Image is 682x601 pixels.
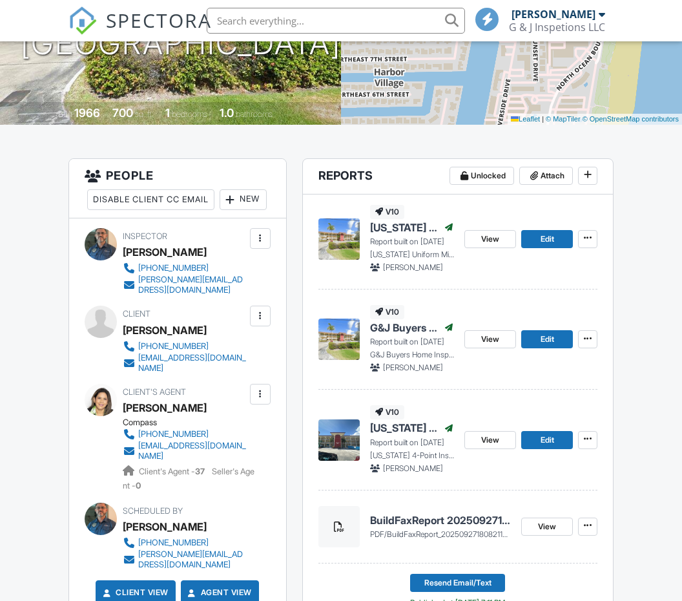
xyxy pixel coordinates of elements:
[185,586,252,599] a: Agent View
[123,549,247,570] a: [PERSON_NAME][EMAIL_ADDRESS][DOMAIN_NAME]
[100,586,169,599] a: Client View
[87,189,214,210] div: Disable Client CC Email
[138,341,209,352] div: [PHONE_NUMBER]
[165,106,170,120] div: 1
[68,17,212,45] a: SPECTORA
[138,275,247,295] div: [PERSON_NAME][EMAIL_ADDRESS][DOMAIN_NAME]
[106,6,212,34] span: SPECTORA
[138,549,247,570] div: [PERSON_NAME][EMAIL_ADDRESS][DOMAIN_NAME]
[68,6,97,35] img: The Best Home Inspection Software - Spectora
[123,536,247,549] a: [PHONE_NUMBER]
[123,242,207,262] div: [PERSON_NAME]
[123,428,247,441] a: [PHONE_NUMBER]
[542,115,544,123] span: |
[195,467,205,476] strong: 37
[509,21,605,34] div: G & J Inspetions LLC
[138,441,247,461] div: [EMAIL_ADDRESS][DOMAIN_NAME]
[138,353,247,374] div: [EMAIL_ADDRESS][DOMAIN_NAME]
[123,506,183,516] span: Scheduled By
[546,115,581,123] a: © MapTiler
[583,115,679,123] a: © OpenStreetMap contributors
[69,159,286,218] h3: People
[138,263,209,273] div: [PHONE_NUMBER]
[112,106,133,120] div: 700
[511,115,540,123] a: Leaflet
[220,106,234,120] div: 1.0
[123,231,167,241] span: Inspector
[58,109,72,119] span: Built
[139,467,207,476] span: Client's Agent -
[123,441,247,461] a: [EMAIL_ADDRESS][DOMAIN_NAME]
[135,109,153,119] span: sq. ft.
[123,417,257,428] div: Compass
[123,387,186,397] span: Client's Agent
[123,275,247,295] a: [PERSON_NAME][EMAIL_ADDRESS][DOMAIN_NAME]
[123,262,247,275] a: [PHONE_NUMBER]
[220,189,267,210] div: New
[123,340,247,353] a: [PHONE_NUMBER]
[136,481,141,490] strong: 0
[512,8,595,21] div: [PERSON_NAME]
[123,309,150,319] span: Client
[172,109,207,119] span: bedrooms
[74,106,100,120] div: 1966
[123,398,207,417] a: [PERSON_NAME]
[138,429,209,439] div: [PHONE_NUMBER]
[123,321,207,340] div: [PERSON_NAME]
[236,109,273,119] span: bathrooms
[138,538,209,548] div: [PHONE_NUMBER]
[123,353,247,374] a: [EMAIL_ADDRESS][DOMAIN_NAME]
[207,8,465,34] input: Search everything...
[123,517,207,536] div: [PERSON_NAME]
